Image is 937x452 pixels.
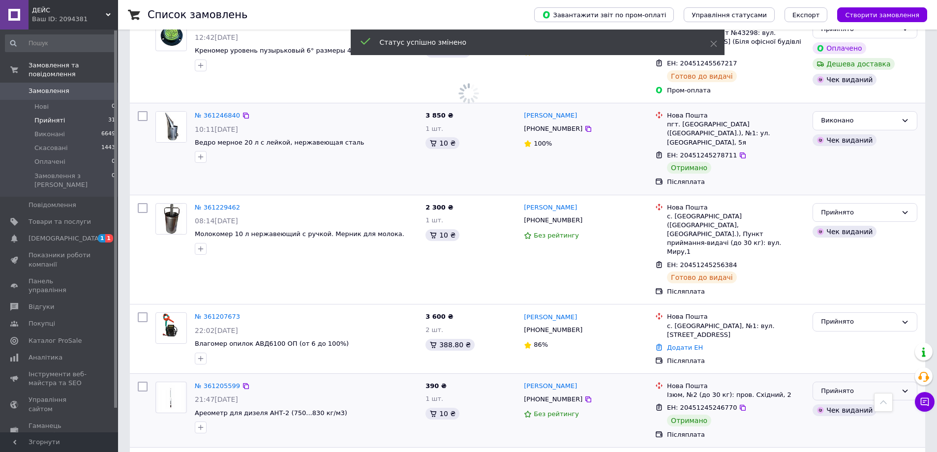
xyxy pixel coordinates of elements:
[29,302,54,311] span: Відгуки
[667,391,805,399] div: Ізюм, №2 (до 30 кг): пров. Східний, 2
[195,409,347,417] a: Ареометр для дизеля АНТ-2 (750...830 кг/м3)
[667,344,703,351] a: Додати ЕН
[667,357,805,365] div: Післяплата
[792,11,820,19] span: Експорт
[837,7,927,22] button: Створити замовлення
[155,111,187,143] a: Фото товару
[534,410,579,418] span: Без рейтингу
[522,324,584,336] div: [PHONE_NUMBER]
[534,232,579,239] span: Без рейтингу
[667,212,805,257] div: с. [GEOGRAPHIC_DATA] ([GEOGRAPHIC_DATA], [GEOGRAPHIC_DATA].), Пункт приймання-видачі (до 30 кг): ...
[692,11,767,19] span: Управління статусами
[195,340,349,347] a: Влагомер опилок АВД6100 ОП (от 6 до 100%)
[34,102,49,111] span: Нові
[34,172,112,189] span: Замовлення з [PERSON_NAME]
[156,112,186,142] img: Фото товару
[667,203,805,212] div: Нова Пошта
[821,317,897,327] div: Прийнято
[667,415,711,426] div: Отримано
[827,11,927,18] a: Створити замовлення
[534,7,674,22] button: Завантажити звіт по пром-оплаті
[667,261,737,269] span: ЕН: 20451245256384
[667,322,805,339] div: с. [GEOGRAPHIC_DATA], №1: вул. [STREET_ADDRESS]
[522,122,584,135] div: [PHONE_NUMBER]
[105,234,113,242] span: 1
[425,395,443,402] span: 1 шт.
[160,204,182,234] img: Фото товару
[667,312,805,321] div: Нова Пошта
[785,7,828,22] button: Експорт
[195,47,390,54] a: Креномер уровень пузырьковый 6° размеры 49*31*16 мм
[155,312,187,344] a: Фото товару
[34,116,65,125] span: Прийняті
[425,382,447,390] span: 390 ₴
[112,102,115,111] span: 0
[34,157,65,166] span: Оплачені
[112,172,115,189] span: 0
[32,15,118,24] div: Ваш ID: 2094381
[29,395,91,413] span: Управління сайтом
[32,6,106,15] span: ДЕЙС
[195,395,238,403] span: 21:47[DATE]
[112,157,115,166] span: 0
[195,112,240,119] a: № 361246840
[425,229,459,241] div: 10 ₴
[813,74,877,86] div: Чек виданий
[29,336,82,345] span: Каталог ProSale
[667,111,805,120] div: Нова Пошта
[524,203,577,212] a: [PERSON_NAME]
[98,234,106,242] span: 1
[425,204,453,211] span: 2 300 ₴
[380,37,686,47] div: Статус успішно змінено
[29,217,91,226] span: Товари та послуги
[108,116,115,125] span: 31
[667,86,805,95] div: Пром-оплата
[101,130,115,139] span: 6649
[29,422,91,439] span: Гаманець компанії
[684,7,775,22] button: Управління статусами
[534,140,552,147] span: 100%
[425,137,459,149] div: 10 ₴
[29,370,91,388] span: Інструменти веб-майстра та SEO
[29,61,118,79] span: Замовлення та повідомлення
[667,120,805,147] div: пгт. [GEOGRAPHIC_DATA] ([GEOGRAPHIC_DATA].), №1: ул. [GEOGRAPHIC_DATA], 5я
[195,382,240,390] a: № 361205599
[29,353,62,362] span: Аналітика
[195,230,404,238] span: Молокомер 10 л нержавеющий с ручкой. Мерник для молока.
[667,29,805,56] div: Дніпро, Поштомат №43298: вул. [STREET_ADDRESS] (Біля офісної будівлі "Цитадель")
[813,42,866,54] div: Оплачено
[821,208,897,218] div: Прийнято
[29,277,91,295] span: Панель управління
[5,34,116,52] input: Пошук
[156,21,186,50] img: Фото товару
[667,430,805,439] div: Післяплата
[524,382,577,391] a: [PERSON_NAME]
[157,382,185,413] img: Фото товару
[195,217,238,225] span: 08:14[DATE]
[195,139,364,146] a: Ведро мерное 20 л с лейкой, нержавеющая сталь
[534,341,548,348] span: 86%
[813,58,894,70] div: Дешева доставка
[101,144,115,152] span: 1443
[813,226,877,238] div: Чек виданий
[195,204,240,211] a: № 361229462
[29,87,69,95] span: Замовлення
[29,201,76,210] span: Повідомлення
[845,11,919,19] span: Створити замовлення
[425,339,475,351] div: 388.80 ₴
[155,382,187,413] a: Фото товару
[667,162,711,174] div: Отримано
[667,382,805,391] div: Нова Пошта
[425,216,443,224] span: 1 шт.
[915,392,935,412] button: Чат з покупцем
[195,125,238,133] span: 10:11[DATE]
[542,10,666,19] span: Завантажити звіт по пром-оплаті
[522,393,584,406] div: [PHONE_NUMBER]
[148,9,247,21] h1: Список замовлень
[34,144,68,152] span: Скасовані
[195,33,238,41] span: 12:42[DATE]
